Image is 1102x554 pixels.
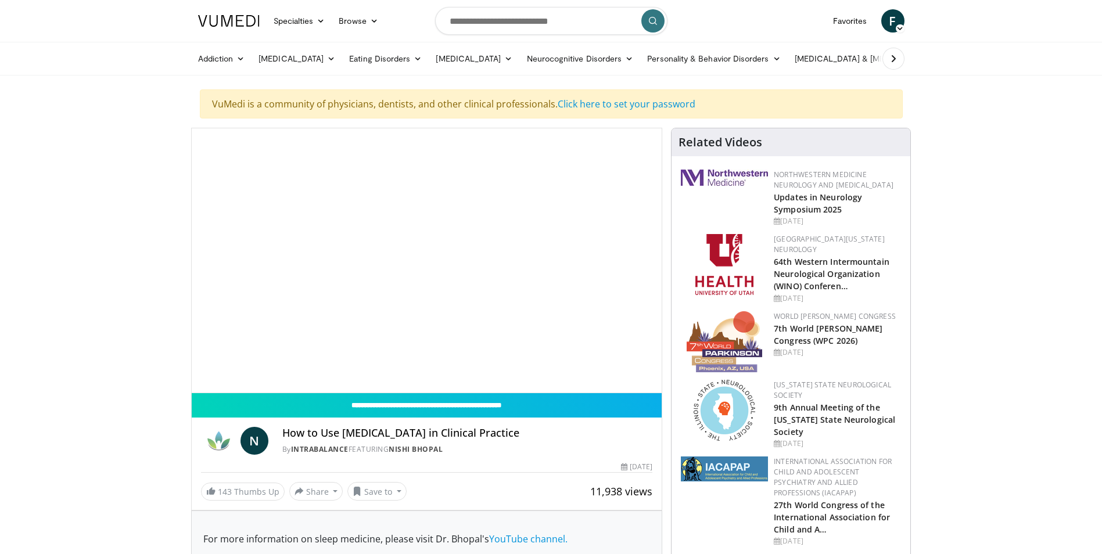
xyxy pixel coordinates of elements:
[203,532,651,546] p: For more information on sleep medicine, please visit Dr. Bhopal's
[826,9,874,33] a: Favorites
[289,482,343,501] button: Share
[687,311,762,372] img: 16fe1da8-a9a0-4f15-bd45-1dd1acf19c34.png.150x105_q85_autocrop_double_scale_upscale_version-0.2.png
[342,47,429,70] a: Eating Disorders
[788,47,954,70] a: [MEDICAL_DATA] & [MEDICAL_DATA]
[435,7,667,35] input: Search topics, interventions
[881,9,904,33] a: F
[774,234,885,254] a: [GEOGRAPHIC_DATA][US_STATE] Neurology
[774,192,862,215] a: Updates in Neurology Symposium 2025
[590,484,652,498] span: 11,938 views
[774,311,896,321] a: World [PERSON_NAME] Congress
[489,533,568,545] a: YouTube channel.
[201,483,285,501] a: 143 Thumbs Up
[681,170,768,186] img: 2a462fb6-9365-492a-ac79-3166a6f924d8.png.150x105_q85_autocrop_double_scale_upscale_version-0.2.jpg
[774,380,891,400] a: [US_STATE] State Neurological Society
[200,89,903,118] div: VuMedi is a community of physicians, dentists, and other clinical professionals.
[774,499,890,535] a: 27th World Congress of the International Association for Child and A…
[201,427,236,455] img: IntraBalance
[774,216,901,226] div: [DATE]
[681,456,768,481] img: 2a9917ce-aac2-4f82-acde-720e532d7410.png.150x105_q85_autocrop_double_scale_upscale_version-0.2.png
[282,444,653,455] div: By FEATURING
[267,9,332,33] a: Specialties
[774,256,889,292] a: 64th Western Intermountain Neurological Organization (WINO) Conferen…
[558,98,695,110] a: Click here to set your password
[774,347,901,358] div: [DATE]
[218,486,232,497] span: 143
[429,47,519,70] a: [MEDICAL_DATA]
[640,47,787,70] a: Personality & Behavior Disorders
[774,536,901,546] div: [DATE]
[191,47,252,70] a: Addiction
[694,380,755,441] img: 71a8b48c-8850-4916-bbdd-e2f3ccf11ef9.png.150x105_q85_autocrop_double_scale_upscale_version-0.2.png
[291,444,349,454] a: IntraBalance
[389,444,443,454] a: Nishi Bhopal
[192,128,662,393] video-js: Video Player
[774,438,901,449] div: [DATE]
[774,402,895,437] a: 9th Annual Meeting of the [US_STATE] State Neurological Society
[695,234,753,295] img: f6362829-b0a3-407d-a044-59546adfd345.png.150x105_q85_autocrop_double_scale_upscale_version-0.2.png
[621,462,652,472] div: [DATE]
[347,482,407,501] button: Save to
[332,9,385,33] a: Browse
[774,170,893,190] a: Northwestern Medicine Neurology and [MEDICAL_DATA]
[679,135,762,149] h4: Related Videos
[282,427,653,440] h4: How to Use [MEDICAL_DATA] in Clinical Practice
[774,293,901,304] div: [DATE]
[520,47,641,70] a: Neurocognitive Disorders
[774,456,892,498] a: International Association for Child and Adolescent Psychiatry and Allied Professions (IACAPAP)
[252,47,342,70] a: [MEDICAL_DATA]
[774,323,882,346] a: 7th World [PERSON_NAME] Congress (WPC 2026)
[198,15,260,27] img: VuMedi Logo
[240,427,268,455] a: N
